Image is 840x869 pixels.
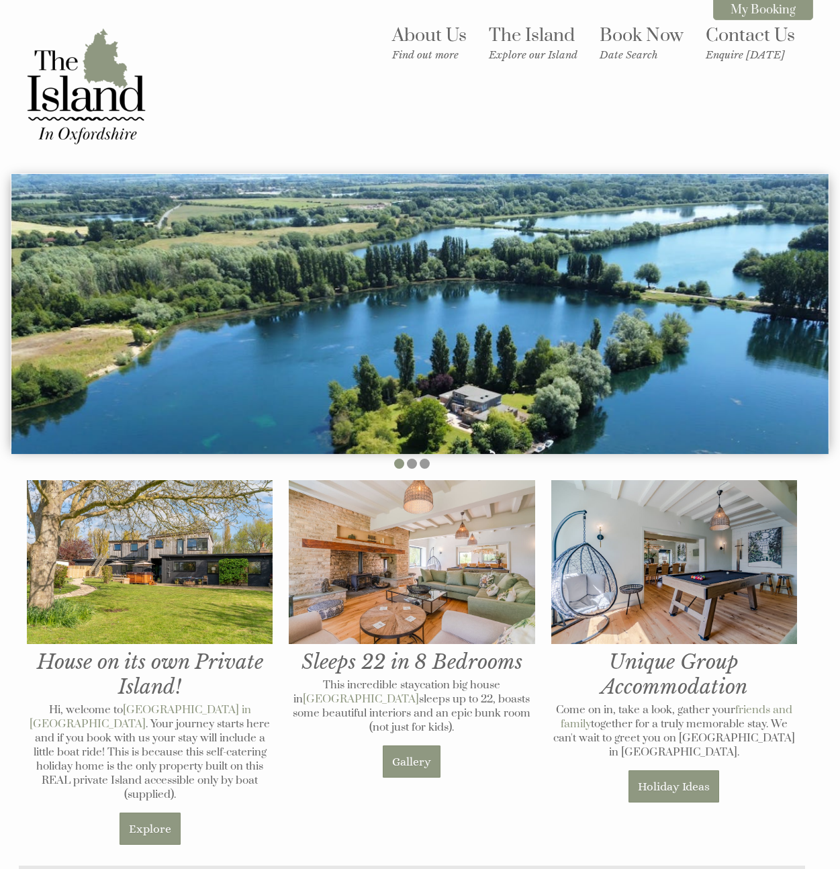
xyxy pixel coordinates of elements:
a: About UsFind out more [392,24,467,61]
a: Explore [120,813,181,845]
a: [GEOGRAPHIC_DATA] [303,692,419,706]
a: [GEOGRAPHIC_DATA] in [GEOGRAPHIC_DATA] [30,703,251,731]
h1: House on its own Private Island! [27,480,273,699]
p: This incredible staycation big house in sleeps up to 22, boasts some beautiful interiors and an e... [289,678,534,735]
img: The Island in Oxfordshire [27,480,273,644]
small: Date Search [600,48,684,61]
h1: Sleeps 22 in 8 Bedrooms [289,480,534,674]
img: The Island in Oxfordshire [19,19,153,153]
a: The IslandExplore our Island [489,24,577,61]
a: Gallery [383,745,440,778]
p: Come on in, take a look, gather your together for a truly memorable stay. We can't wait to greet ... [551,703,797,760]
a: Holiday Ideas [628,770,719,803]
a: Book NowDate Search [600,24,684,61]
a: friends and family [561,703,792,731]
a: Contact UsEnquire [DATE] [706,24,795,61]
small: Explore our Island [489,48,577,61]
small: Enquire [DATE] [706,48,795,61]
h1: Unique Group Accommodation [551,480,797,699]
img: Living room at The Island in Oxfordshire [289,480,534,644]
img: Games room at The Island in Oxfordshire [551,480,797,644]
p: Hi, welcome to . Your journey starts here and if you book with us your stay will include a little... [27,703,273,802]
small: Find out more [392,48,467,61]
